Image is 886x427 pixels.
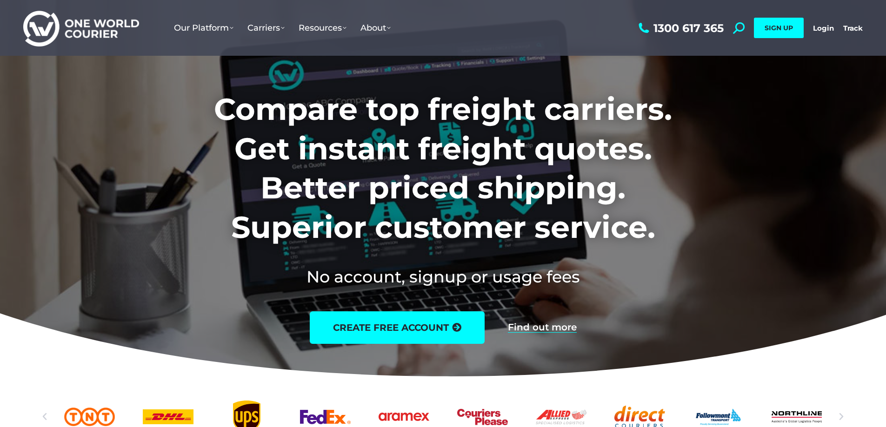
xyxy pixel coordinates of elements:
a: SIGN UP [754,18,804,38]
a: 1300 617 365 [636,22,724,34]
a: Find out more [508,322,577,333]
a: create free account [310,311,485,344]
a: Login [813,24,834,33]
span: Our Platform [174,23,233,33]
h1: Compare top freight carriers. Get instant freight quotes. Better priced shipping. Superior custom... [153,90,733,247]
span: Resources [299,23,346,33]
a: About [353,13,398,42]
span: Carriers [247,23,285,33]
a: Resources [292,13,353,42]
a: Track [843,24,863,33]
span: SIGN UP [765,24,793,32]
h2: No account, signup or usage fees [153,265,733,288]
span: About [360,23,391,33]
img: One World Courier [23,9,139,47]
a: Our Platform [167,13,240,42]
a: Carriers [240,13,292,42]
